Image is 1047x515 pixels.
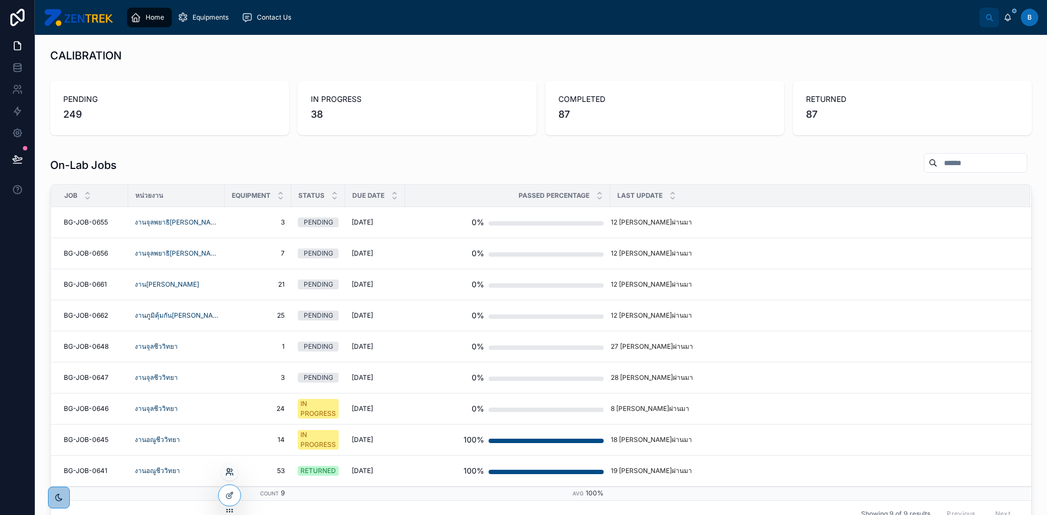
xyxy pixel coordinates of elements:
[472,305,484,326] div: 0%
[64,280,107,289] span: BG-JOB-0661
[231,218,285,227] a: 3
[558,107,771,122] span: 87
[64,466,107,475] span: BG-JOB-0641
[472,336,484,358] div: 0%
[135,373,218,382] a: งานจุลชีววิทยา
[611,280,1017,289] a: 12 [PERSON_NAME]ผ่านมา
[298,191,324,200] span: Status
[135,249,218,258] a: งานจุลพยาธิ[PERSON_NAME]
[806,94,1019,105] span: RETURNED
[127,8,172,27] a: Home
[174,8,236,27] a: Equipments
[231,466,285,475] a: 53
[135,342,218,351] a: งานจุลชีววิทยา
[231,373,285,382] a: 3
[412,211,604,233] a: 0%
[64,311,108,320] span: BG-JOB-0662
[257,13,291,22] span: Contact Us
[300,399,336,419] div: IN PROGRESS
[63,94,276,105] span: PENDING
[64,435,122,444] a: BG-JOB-0645
[412,336,604,358] a: 0%
[352,342,373,351] span: [DATE]
[472,274,484,295] div: 0%
[64,435,109,444] span: BG-JOB-0645
[64,218,108,227] span: BG-JOB-0655
[64,466,122,475] a: BG-JOB-0641
[64,249,122,258] a: BG-JOB-0656
[50,48,122,63] h1: CALIBRATION
[352,373,399,382] a: [DATE]
[611,280,692,289] p: 12 [PERSON_NAME]ผ่านมา
[63,107,276,122] span: 249
[352,249,373,258] span: [DATE]
[611,342,693,351] p: 27 [PERSON_NAME]ผ่านมา
[352,311,399,320] a: [DATE]
[135,342,178,351] span: งานจุลชีววิทยา
[298,311,339,320] a: PENDING
[231,280,285,289] span: 21
[352,404,373,413] span: [DATE]
[231,404,285,413] span: 24
[298,342,339,352] a: PENDING
[192,13,228,22] span: Equipments
[611,342,1017,351] a: 27 [PERSON_NAME]ผ่านมา
[231,342,285,351] span: 1
[304,249,333,258] div: PENDING
[352,280,373,289] span: [DATE]
[135,191,163,200] span: หน่วยงาน
[806,107,1019,122] span: 87
[352,435,373,444] span: [DATE]
[135,218,218,227] a: งานจุลพยาธิ[PERSON_NAME]
[304,311,333,320] div: PENDING
[352,191,384,200] span: Due Date
[135,311,218,320] span: งานภูมิคุ้มกัน[PERSON_NAME]
[298,373,339,383] a: PENDING
[135,435,180,444] a: งานอณูชีววิทยา
[64,373,109,382] span: BG-JOB-0647
[135,280,199,289] a: งาน[PERSON_NAME]
[611,218,1017,227] a: 12 [PERSON_NAME]ผ่านมา
[64,218,122,227] a: BG-JOB-0655
[611,466,692,475] p: 19 [PERSON_NAME]ผ่านมา
[412,274,604,295] a: 0%
[472,398,484,420] div: 0%
[231,249,285,258] a: 7
[64,404,122,413] a: BG-JOB-0646
[519,191,589,200] span: Passed percentage
[611,373,693,382] p: 28 [PERSON_NAME]ผ่านมา
[135,466,218,475] a: งานอณูชีววิทยา
[64,249,108,258] span: BG-JOB-0656
[611,435,1017,444] a: 18 [PERSON_NAME]ผ่านมา
[298,280,339,289] a: PENDING
[50,157,117,173] h1: On-Lab Jobs
[472,367,484,389] div: 0%
[304,217,333,227] div: PENDING
[231,435,285,444] a: 14
[611,373,1017,382] a: 28 [PERSON_NAME]ผ่านมา
[412,305,604,326] a: 0%
[352,311,373,320] span: [DATE]
[304,373,333,383] div: PENDING
[135,466,180,475] a: งานอณูชีววิทยา
[611,218,692,227] p: 12 [PERSON_NAME]ผ่านมา
[135,404,218,413] a: งานจุลชีววิทยา
[586,489,604,497] span: 100%
[64,311,122,320] a: BG-JOB-0662
[558,94,771,105] span: COMPLETED
[311,107,523,122] span: 38
[135,373,178,382] a: งานจุลชีววิทยา
[352,466,399,475] a: [DATE]
[231,311,285,320] a: 25
[298,399,339,419] a: IN PROGRESS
